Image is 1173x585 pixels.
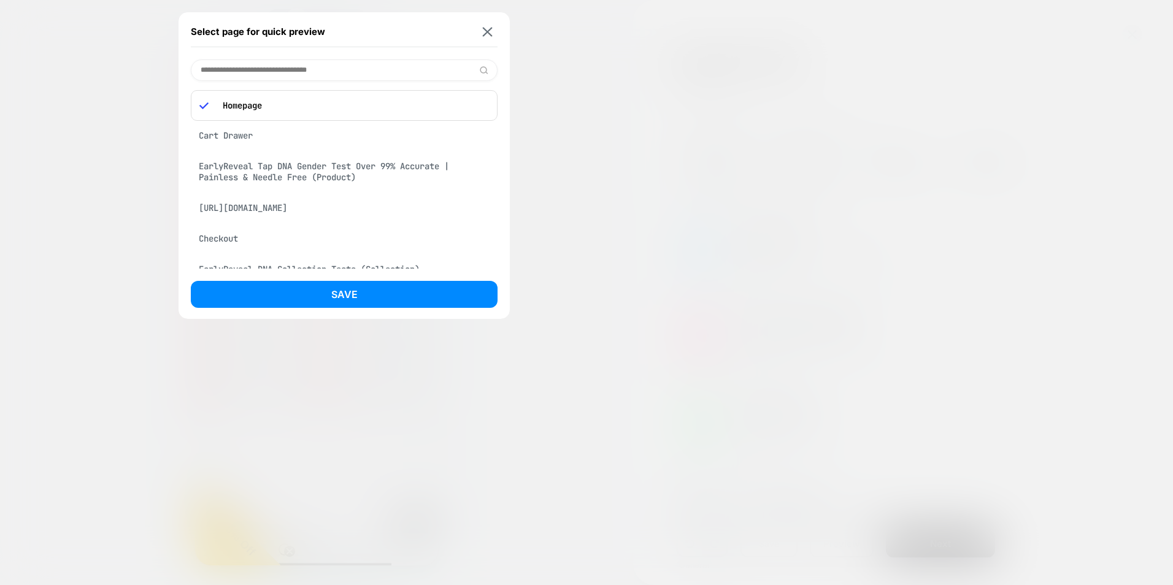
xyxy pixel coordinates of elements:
img: close [483,27,493,36]
div: Checkout [191,227,498,250]
img: blue checkmark [199,101,209,110]
div: [URL][DOMAIN_NAME] [191,196,498,220]
span: Get 10% Off [7,463,63,519]
div: EarlyReveal Tap DNA Gender Test Over 99% Accurate | Painless & Needle Free (Product) [191,155,498,189]
p: Homepage [217,100,489,111]
div: Cart Drawer [191,124,498,147]
span: Select page for quick preview [191,26,325,37]
div: EarlyReveal DNA Collection Tests (Collection) [191,258,498,281]
inbox-online-store-chat: Shopify online store chat [207,476,233,516]
img: edit [479,66,488,75]
button: Close teaser [83,504,96,516]
button: Save [191,281,498,308]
